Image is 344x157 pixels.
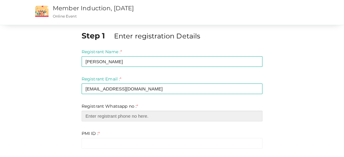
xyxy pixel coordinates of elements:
label: Enter registration Details [114,31,201,41]
label: Registrant Name : [82,49,122,55]
label: PMI ID : [82,130,100,136]
a: Member Induction, [DATE] [53,5,134,12]
p: Online Event [53,14,225,19]
label: Registrant Whatsapp no : [82,103,138,109]
input: Enter registrant name here. [82,56,263,67]
label: Registrant Email : [82,76,122,82]
input: Enter registrant phone no here. [82,111,263,121]
label: Step 1 [82,30,113,41]
img: event2.png [35,6,49,17]
input: Enter registrant email here. [82,83,263,94]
